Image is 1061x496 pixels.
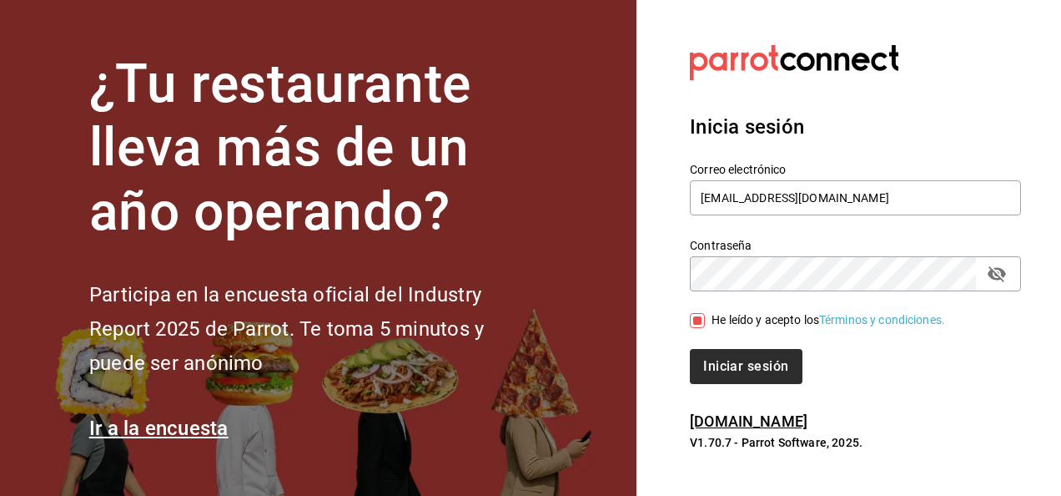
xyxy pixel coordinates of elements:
[89,53,540,245] h1: ¿Tu restaurante lleva más de un año operando?
[690,412,807,430] a: [DOMAIN_NAME]
[690,349,802,384] button: Iniciar sesión
[690,434,1021,451] p: V1.70.7 - Parrot Software, 2025.
[819,313,945,326] a: Términos y condiciones.
[712,311,945,329] div: He leído y acepto los
[690,112,1021,142] h3: Inicia sesión
[690,239,1021,251] label: Contraseña
[690,180,1021,215] input: Ingresa tu correo electrónico
[983,260,1011,288] button: passwordField
[89,278,540,380] h2: Participa en la encuesta oficial del Industry Report 2025 de Parrot. Te toma 5 minutos y puede se...
[89,417,229,440] a: Ir a la encuesta
[690,163,1021,175] label: Correo electrónico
